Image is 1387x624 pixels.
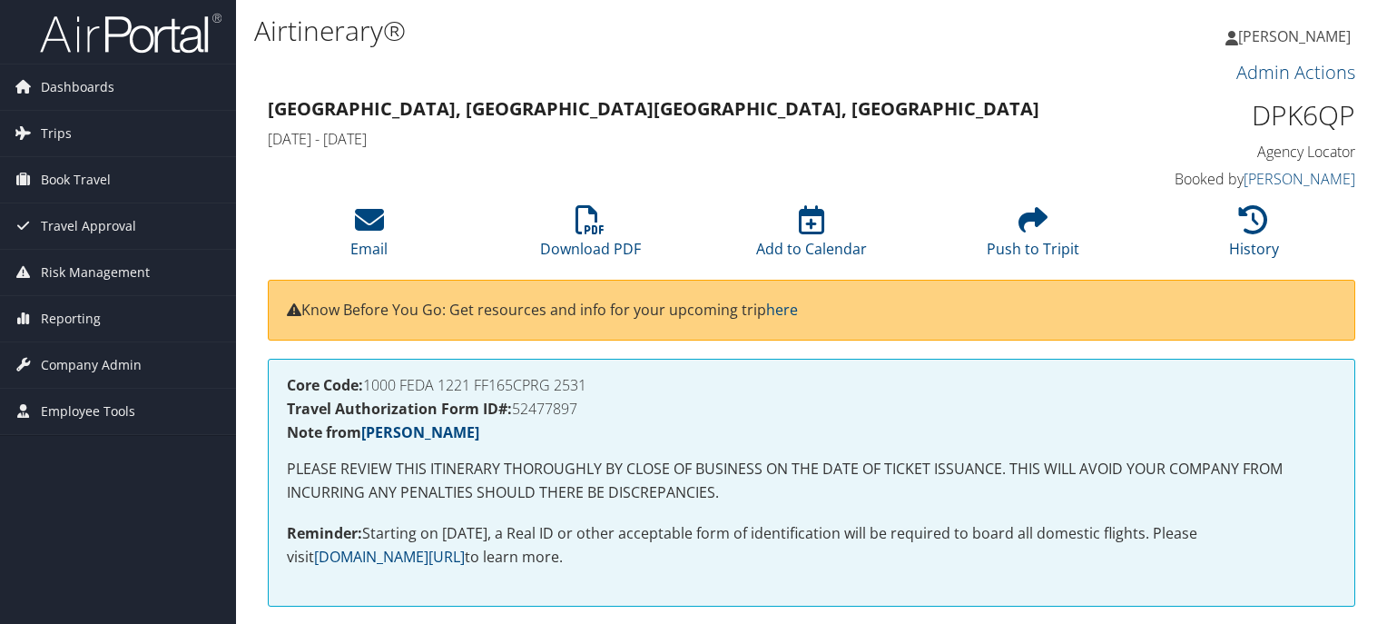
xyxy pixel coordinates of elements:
[540,215,641,259] a: Download PDF
[1104,142,1355,162] h4: Agency Locator
[41,203,136,249] span: Travel Approval
[287,422,479,442] strong: Note from
[41,111,72,156] span: Trips
[287,375,363,395] strong: Core Code:
[41,157,111,203] span: Book Travel
[766,300,798,320] a: here
[287,399,512,419] strong: Travel Authorization Form ID#:
[287,299,1336,322] p: Know Before You Go: Get resources and info for your upcoming trip
[268,129,1077,149] h4: [DATE] - [DATE]
[1225,9,1369,64] a: [PERSON_NAME]
[1104,96,1355,134] h1: DPK6QP
[1236,60,1355,84] a: Admin Actions
[287,401,1336,416] h4: 52477897
[40,12,221,54] img: airportal-logo.png
[287,523,362,543] strong: Reminder:
[1104,169,1355,189] h4: Booked by
[254,12,998,50] h1: Airtinerary®
[287,458,1336,504] p: PLEASE REVIEW THIS ITINERARY THOROUGHLY BY CLOSE OF BUSINESS ON THE DATE OF TICKET ISSUANCE. THIS...
[41,64,114,110] span: Dashboards
[1244,169,1355,189] a: [PERSON_NAME]
[756,215,867,259] a: Add to Calendar
[41,389,135,434] span: Employee Tools
[987,215,1079,259] a: Push to Tripit
[287,378,1336,392] h4: 1000 FEDA 1221 FF165CPRG 2531
[350,215,388,259] a: Email
[41,296,101,342] span: Reporting
[314,547,465,567] a: [DOMAIN_NAME][URL]
[361,422,479,442] a: [PERSON_NAME]
[41,250,150,295] span: Risk Management
[1238,26,1351,46] span: [PERSON_NAME]
[1229,215,1279,259] a: History
[268,96,1039,121] strong: [GEOGRAPHIC_DATA], [GEOGRAPHIC_DATA] [GEOGRAPHIC_DATA], [GEOGRAPHIC_DATA]
[41,342,142,388] span: Company Admin
[287,522,1336,569] p: Starting on [DATE], a Real ID or other acceptable form of identification will be required to boar...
